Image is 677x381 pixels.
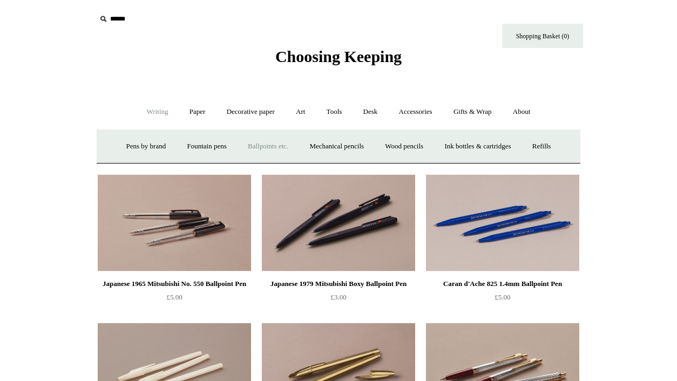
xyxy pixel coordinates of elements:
[262,277,415,322] a: Japanese 1979 Mitsubishi Boxy Ballpoint Pen £3.00
[262,174,415,271] img: Japanese 1979 Mitsubishi Boxy Ballpoint Pen
[426,277,579,322] a: Caran d'Ache 825 1.4mm Ballpoint Pen £5.00
[100,277,248,290] div: Japanese 1965 Mitsubishi No. 550 Ballpoint Pen
[523,132,561,161] a: Refills
[275,47,402,65] span: Choosing Keeping
[426,174,579,271] img: Caran d'Ache 825 1.4mm Ballpoint Pen
[217,98,285,126] a: Decorative paper
[137,98,178,126] a: Writing
[262,174,415,271] a: Japanese 1979 Mitsubishi Boxy Ballpoint Pen Japanese 1979 Mitsubishi Boxy Ballpoint Pen
[177,132,236,161] a: Fountain pens
[300,132,374,161] a: Mechanical pencils
[429,277,577,290] div: Caran d'Ache 825 1.4mm Ballpoint Pen
[375,132,433,161] a: Wood pencils
[503,98,540,126] a: About
[444,98,502,126] a: Gifts & Wrap
[98,174,251,271] a: Japanese 1965 Mitsubishi No. 550 Ballpoint Pen Japanese 1965 Mitsubishi No. 550 Ballpoint Pen
[495,293,510,301] span: £5.00
[166,293,182,301] span: £5.00
[180,98,215,126] a: Paper
[265,277,412,290] div: Japanese 1979 Mitsubishi Boxy Ballpoint Pen
[275,56,402,64] a: Choosing Keeping
[286,98,315,126] a: Art
[426,174,579,271] a: Caran d'Ache 825 1.4mm Ballpoint Pen Caran d'Ache 825 1.4mm Ballpoint Pen
[502,24,583,48] a: Shopping Basket (0)
[238,132,298,161] a: Ballpoints etc.
[98,174,251,271] img: Japanese 1965 Mitsubishi No. 550 Ballpoint Pen
[389,98,442,126] a: Accessories
[117,132,176,161] a: Pens by brand
[435,132,520,161] a: Ink bottles & cartridges
[354,98,388,126] a: Desk
[98,277,251,322] a: Japanese 1965 Mitsubishi No. 550 Ballpoint Pen £5.00
[330,293,346,301] span: £3.00
[317,98,352,126] a: Tools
